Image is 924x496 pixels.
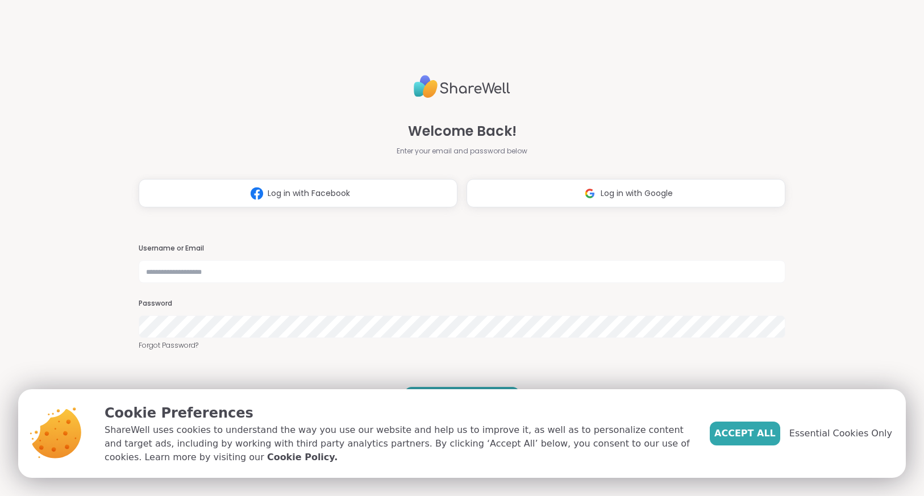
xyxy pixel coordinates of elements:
[579,183,601,204] img: ShareWell Logomark
[601,187,673,199] span: Log in with Google
[139,179,457,207] button: Log in with Facebook
[408,121,517,141] span: Welcome Back!
[139,299,785,309] h3: Password
[105,423,692,464] p: ShareWell uses cookies to understand the way you use our website and help us to improve it, as we...
[397,146,527,156] span: Enter your email and password below
[139,340,785,351] a: Forgot Password?
[710,422,780,445] button: Accept All
[714,427,776,440] span: Accept All
[467,179,785,207] button: Log in with Google
[267,451,338,464] a: Cookie Policy.
[105,403,692,423] p: Cookie Preferences
[789,427,892,440] span: Essential Cookies Only
[246,183,268,204] img: ShareWell Logomark
[414,70,510,103] img: ShareWell Logo
[405,387,519,411] button: LOG IN
[268,187,350,199] span: Log in with Facebook
[139,244,785,253] h3: Username or Email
